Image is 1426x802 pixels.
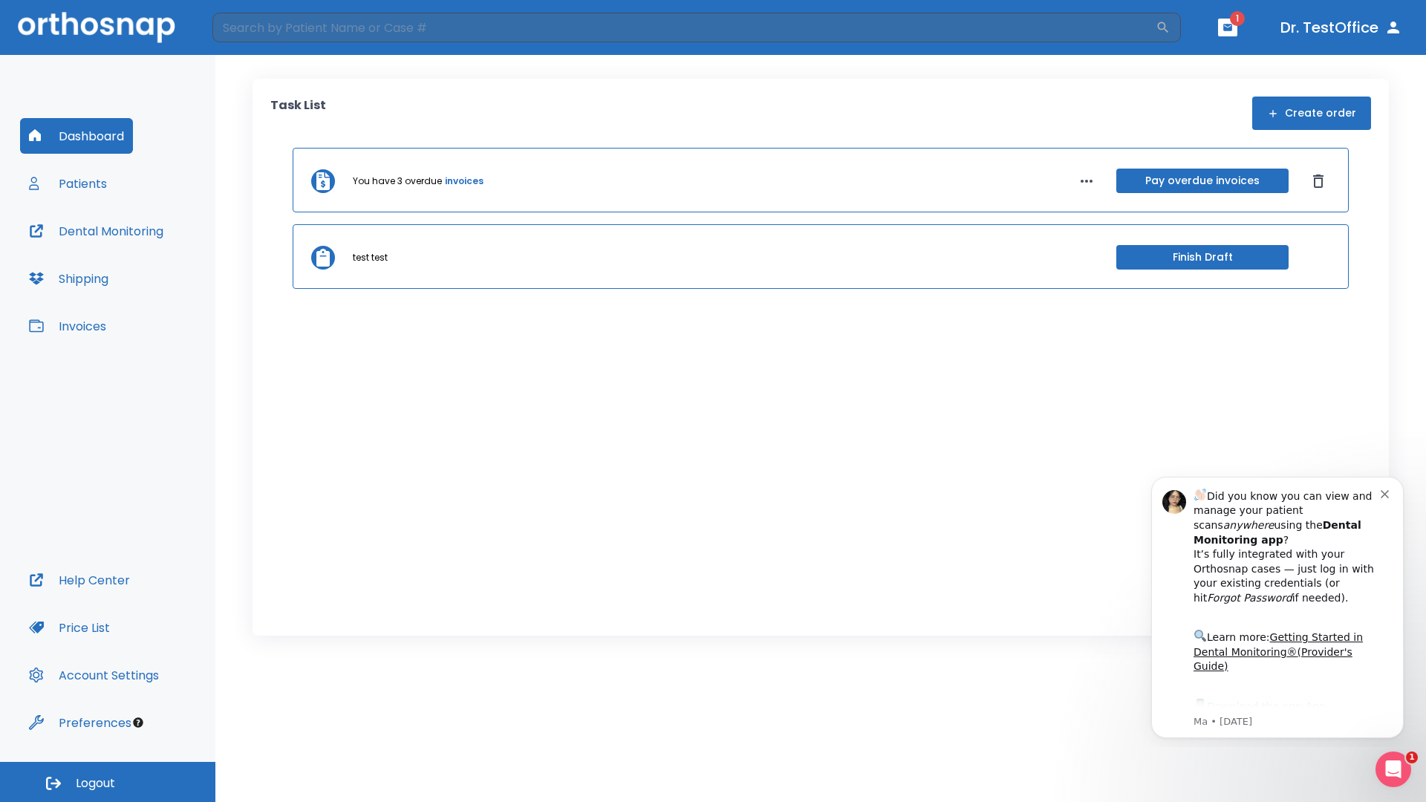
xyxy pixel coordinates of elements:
[1129,463,1426,747] iframe: Intercom notifications message
[65,252,252,265] p: Message from Ma, sent 6w ago
[353,251,388,264] p: test test
[20,166,116,201] button: Patients
[18,12,175,42] img: Orthosnap
[65,233,252,309] div: Download the app: | ​ Let us know if you need help getting started!
[76,775,115,792] span: Logout
[1375,752,1411,787] iframe: Intercom live chat
[270,97,326,130] p: Task List
[1230,11,1245,26] span: 1
[20,657,168,693] button: Account Settings
[20,562,139,598] button: Help Center
[1274,14,1408,41] button: Dr. TestOffice
[65,237,197,264] a: App Store
[1116,169,1289,193] button: Pay overdue invoices
[131,716,145,729] div: Tooltip anchor
[20,705,140,740] button: Preferences
[445,175,484,188] a: invoices
[20,610,119,645] button: Price List
[20,261,117,296] button: Shipping
[20,308,115,344] button: Invoices
[1306,169,1330,193] button: Dismiss
[353,175,442,188] p: You have 3 overdue
[252,23,264,35] button: Dismiss notification
[20,213,172,249] button: Dental Monitoring
[1252,97,1371,130] button: Create order
[1406,752,1418,763] span: 1
[20,118,133,154] button: Dashboard
[1116,245,1289,270] button: Finish Draft
[212,13,1156,42] input: Search by Patient Name or Case #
